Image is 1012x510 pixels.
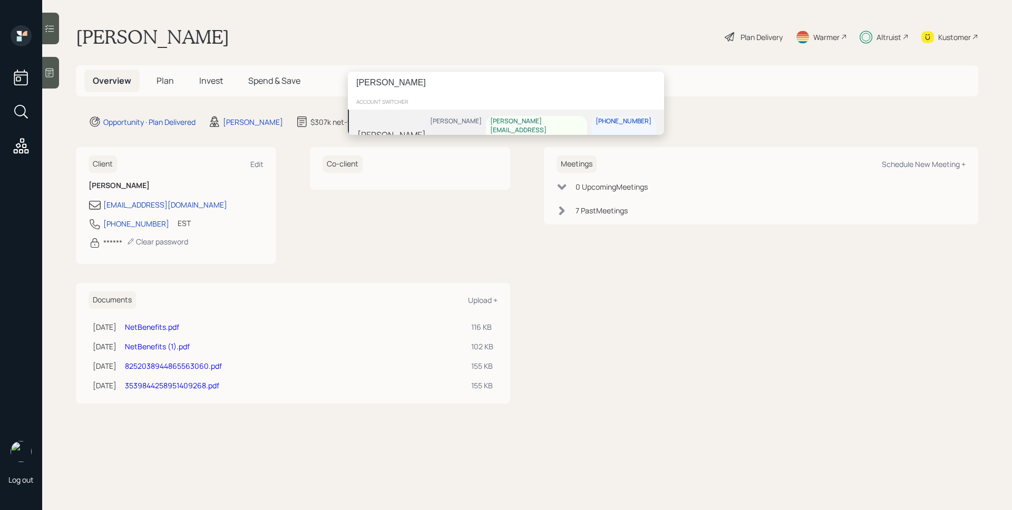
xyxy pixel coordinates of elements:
[348,94,664,110] div: account switcher
[357,128,426,141] div: [PERSON_NAME]
[348,72,664,94] input: Type a command or search…
[430,117,482,126] div: [PERSON_NAME]
[490,117,583,152] div: [PERSON_NAME][EMAIL_ADDRESS][PERSON_NAME][DOMAIN_NAME]
[596,117,651,126] div: [PHONE_NUMBER]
